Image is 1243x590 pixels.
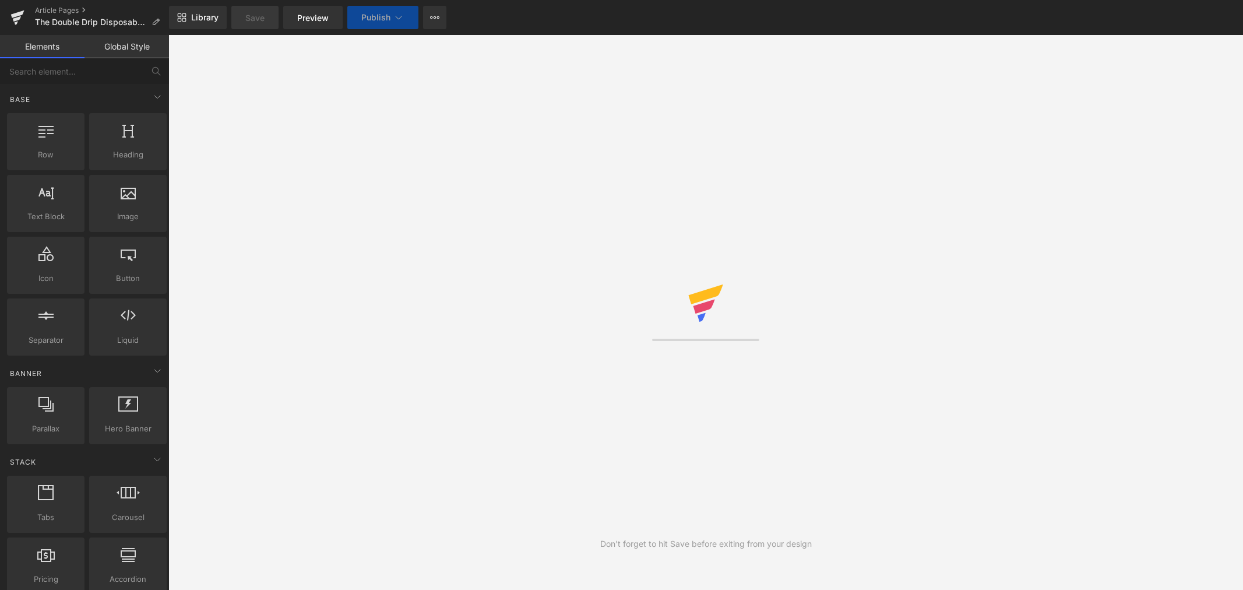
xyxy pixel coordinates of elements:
span: Base [9,94,31,105]
span: Hero Banner [93,423,163,435]
span: Row [10,149,81,161]
span: Separator [10,334,81,346]
span: Image [93,210,163,223]
span: Button [93,272,163,285]
a: Article Pages [35,6,169,15]
a: New Library [169,6,227,29]
span: Banner [9,368,43,379]
span: Parallax [10,423,81,435]
span: Accordion [93,573,163,585]
span: Save [245,12,265,24]
span: Preview [297,12,329,24]
button: More [423,6,446,29]
span: Carousel [93,511,163,524]
span: Liquid [93,334,163,346]
a: Preview [283,6,343,29]
span: The Double Drip Disposable Vape Collection: A Game Changer in the World of Vaping [35,17,147,27]
span: Library [191,12,219,23]
span: Pricing [10,573,81,585]
div: Don't forget to hit Save before exiting from your design [600,538,812,550]
span: Heading [93,149,163,161]
span: Tabs [10,511,81,524]
a: Global Style [84,35,169,58]
span: Publish [361,13,390,22]
span: Stack [9,456,37,468]
button: Publish [347,6,418,29]
span: Icon [10,272,81,285]
span: Text Block [10,210,81,223]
